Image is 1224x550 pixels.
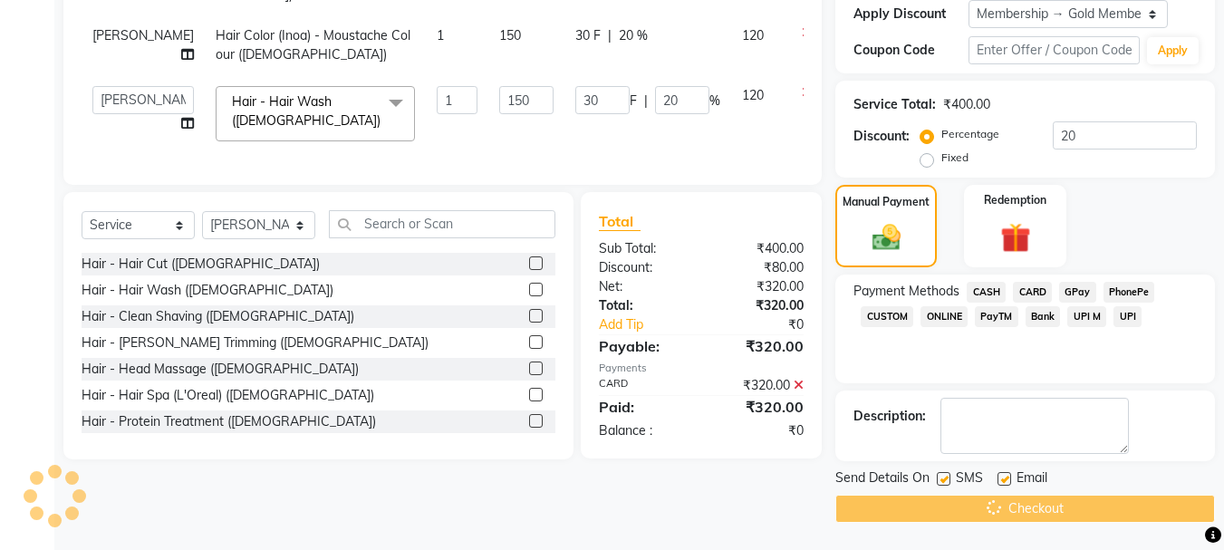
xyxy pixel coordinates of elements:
[1013,282,1052,303] span: CARD
[701,296,817,315] div: ₹320.00
[585,277,701,296] div: Net:
[585,335,701,357] div: Payable:
[82,255,320,274] div: Hair - Hair Cut ([DEMOGRAPHIC_DATA])
[1113,306,1142,327] span: UPI
[585,315,720,334] a: Add Tip
[1059,282,1096,303] span: GPay
[630,92,637,111] span: F
[853,127,910,146] div: Discount:
[943,95,990,114] div: ₹400.00
[585,421,701,440] div: Balance :
[585,376,701,395] div: CARD
[853,5,968,24] div: Apply Discount
[1017,468,1047,491] span: Email
[701,396,817,418] div: ₹320.00
[853,407,926,426] div: Description:
[599,212,641,231] span: Total
[843,194,930,210] label: Manual Payment
[232,93,381,129] span: Hair - Hair Wash ([DEMOGRAPHIC_DATA])
[701,239,817,258] div: ₹400.00
[585,258,701,277] div: Discount:
[742,87,764,103] span: 120
[956,468,983,491] span: SMS
[853,95,936,114] div: Service Total:
[701,258,817,277] div: ₹80.00
[585,296,701,315] div: Total:
[608,26,612,45] span: |
[835,468,930,491] span: Send Details On
[619,26,648,45] span: 20 %
[82,360,359,379] div: Hair - Head Massage ([DEMOGRAPHIC_DATA])
[82,307,354,326] div: Hair - Clean Shaving ([DEMOGRAPHIC_DATA])
[599,361,804,376] div: Payments
[216,27,410,63] span: Hair Color (Inoa) - Moustache Colour ([DEMOGRAPHIC_DATA])
[701,376,817,395] div: ₹320.00
[1067,306,1106,327] span: UPI M
[701,335,817,357] div: ₹320.00
[585,239,701,258] div: Sub Total:
[853,41,968,60] div: Coupon Code
[1104,282,1155,303] span: PhonePe
[437,27,444,43] span: 1
[991,219,1040,256] img: _gift.svg
[941,150,969,166] label: Fixed
[585,396,701,418] div: Paid:
[863,221,910,254] img: _cash.svg
[701,277,817,296] div: ₹320.00
[941,126,999,142] label: Percentage
[853,282,959,301] span: Payment Methods
[329,210,555,238] input: Search or Scan
[92,27,194,43] span: [PERSON_NAME]
[975,306,1018,327] span: PayTM
[499,27,521,43] span: 150
[644,92,648,111] span: |
[82,386,374,405] div: Hair - Hair Spa (L'Oreal) ([DEMOGRAPHIC_DATA])
[709,92,720,111] span: %
[82,333,429,352] div: Hair - [PERSON_NAME] Trimming ([DEMOGRAPHIC_DATA])
[969,36,1140,64] input: Enter Offer / Coupon Code
[575,26,601,45] span: 30 F
[82,281,333,300] div: Hair - Hair Wash ([DEMOGRAPHIC_DATA])
[742,27,764,43] span: 120
[984,192,1046,208] label: Redemption
[861,306,913,327] span: CUSTOM
[967,282,1006,303] span: CASH
[721,315,818,334] div: ₹0
[701,421,817,440] div: ₹0
[920,306,968,327] span: ONLINE
[381,112,389,129] a: x
[1147,37,1199,64] button: Apply
[1026,306,1061,327] span: Bank
[82,412,376,431] div: Hair - Protein Treatment ([DEMOGRAPHIC_DATA])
